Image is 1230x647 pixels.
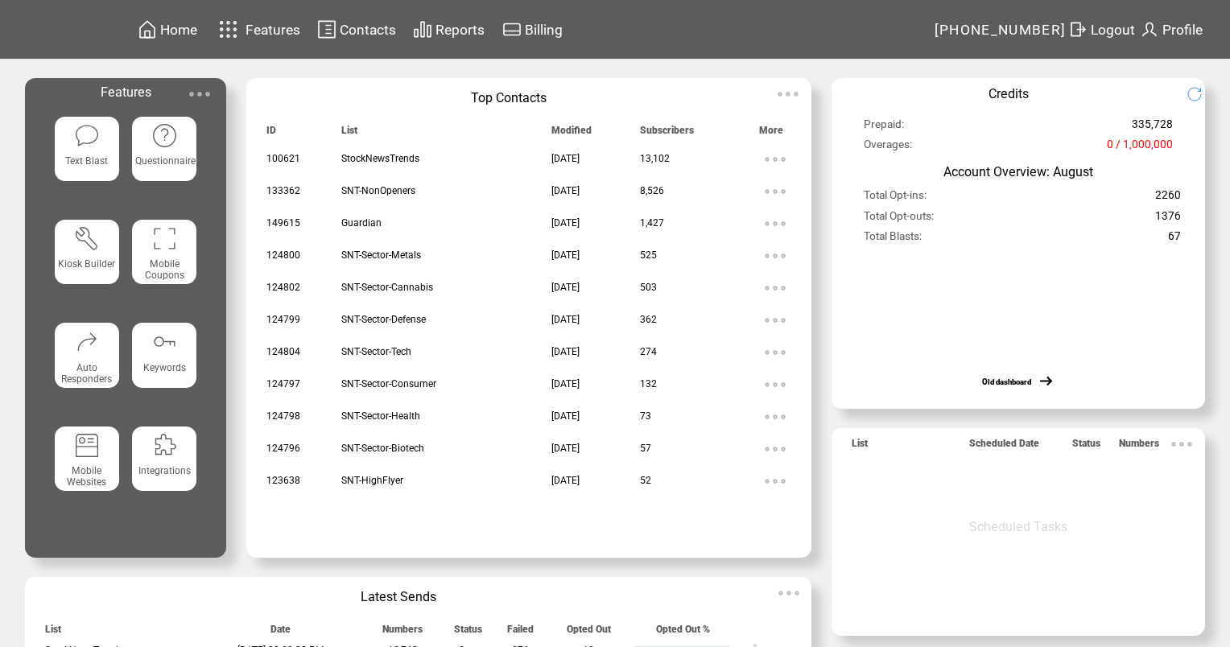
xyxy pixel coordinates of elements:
a: Contacts [315,17,398,42]
span: 13,102 [640,153,670,164]
span: Numbers [1119,438,1159,456]
a: Mobile Websites [55,427,119,517]
span: [DATE] [551,443,580,454]
a: Questionnaire [132,117,196,207]
span: Features [101,84,151,100]
span: List [341,125,357,143]
span: [PHONE_NUMBER] [935,22,1067,38]
img: ellypsis.svg [184,78,216,110]
span: Questionnaire [135,155,196,167]
span: [DATE] [551,475,580,486]
img: ellypsis.svg [759,175,791,208]
span: 1,427 [640,217,664,229]
span: 149615 [266,217,300,229]
span: Guardian [341,217,382,229]
span: Auto Responders [61,362,112,385]
span: 2260 [1155,188,1181,208]
span: [DATE] [551,153,580,164]
span: 525 [640,249,657,261]
span: [DATE] [551,410,580,422]
img: integrations.svg [151,432,178,459]
img: ellypsis.svg [1166,428,1198,460]
span: [DATE] [551,282,580,293]
img: mobile-websites.svg [74,432,101,459]
span: 123638 [266,475,300,486]
span: Scheduled Tasks [969,519,1067,534]
span: Scheduled Date [969,438,1039,456]
a: Profile [1137,17,1205,42]
span: Account Overview: August [943,164,1093,179]
a: Features [212,14,303,45]
span: 133362 [266,185,300,196]
img: keywords.svg [151,328,178,355]
img: ellypsis.svg [759,304,791,336]
a: Billing [500,17,565,42]
span: Prepaid: [864,117,904,138]
span: [DATE] [551,346,580,357]
span: Contacts [340,22,396,38]
span: 67 [1168,229,1181,249]
a: Auto Responders [55,323,119,413]
span: 124804 [266,346,300,357]
span: StockNewsTrends [341,153,419,164]
span: Total Opt-outs: [864,209,934,229]
span: Latest Sends [361,589,436,604]
span: Status [454,624,482,642]
span: More [759,125,783,143]
img: ellypsis.svg [759,465,791,497]
span: Billing [525,22,563,38]
span: 100621 [266,153,300,164]
span: [DATE] [551,217,580,229]
span: 124797 [266,378,300,389]
span: Total Opt-ins: [864,188,927,208]
img: ellypsis.svg [759,336,791,369]
span: Status [1072,438,1100,456]
span: Logout [1091,22,1135,38]
span: [DATE] [551,378,580,389]
span: 124796 [266,443,300,454]
span: Home [160,22,197,38]
span: Credits [989,86,1029,101]
span: Mobile Coupons [145,258,184,281]
span: SNT-HighFlyer [341,475,403,486]
img: ellypsis.svg [759,433,791,465]
span: 124800 [266,249,300,261]
span: 1376 [1155,209,1181,229]
span: Integrations [138,465,191,476]
span: SNT-Sector-Biotech [341,443,424,454]
span: 362 [640,314,657,325]
img: ellypsis.svg [759,369,791,401]
span: 73 [640,410,651,422]
span: SNT-Sector-Health [341,410,420,422]
img: creidtcard.svg [502,19,522,39]
span: 124799 [266,314,300,325]
span: Reports [435,22,485,38]
img: ellypsis.svg [759,208,791,240]
span: Profile [1162,22,1203,38]
span: List [45,624,61,642]
img: exit.svg [1068,19,1088,39]
span: 503 [640,282,657,293]
span: [DATE] [551,249,580,261]
span: Top Contacts [471,90,547,105]
span: SNT-NonOpeners [341,185,415,196]
img: refresh.png [1187,86,1215,102]
img: text-blast.svg [74,122,101,149]
img: ellypsis.svg [773,577,805,609]
img: ellypsis.svg [759,240,791,272]
span: Failed [507,624,534,642]
span: 132 [640,378,657,389]
img: ellypsis.svg [772,78,804,110]
span: 8,526 [640,185,664,196]
span: Numbers [382,624,423,642]
img: contacts.svg [317,19,336,39]
span: List [852,438,868,456]
span: 57 [640,443,651,454]
img: auto-responders.svg [74,328,101,355]
span: 124798 [266,410,300,422]
span: [DATE] [551,185,580,196]
span: Total Blasts: [864,229,922,249]
a: Mobile Coupons [132,220,196,310]
span: 274 [640,346,657,357]
span: Date [270,624,291,642]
